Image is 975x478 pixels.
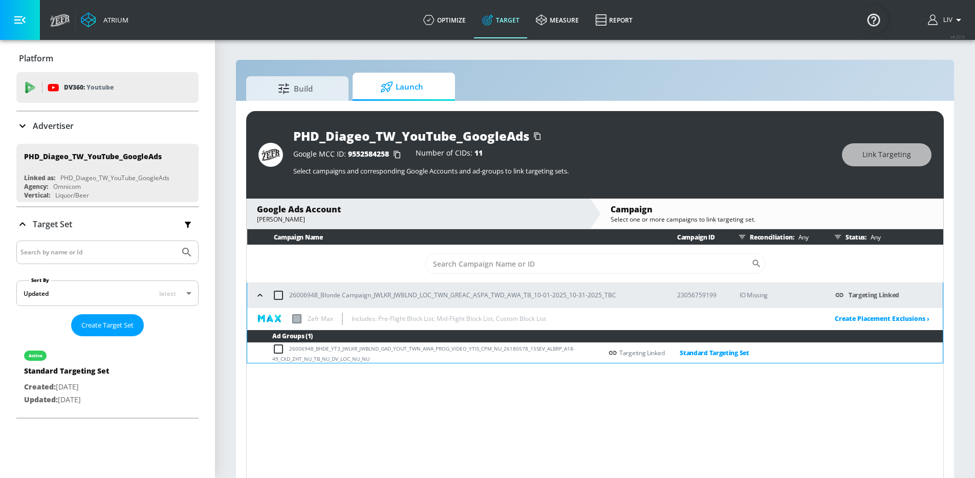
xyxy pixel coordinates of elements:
[425,253,751,274] input: Search Campaign Name or ID
[99,15,128,25] div: Atrium
[416,149,483,160] div: Number of CIDs:
[619,347,749,359] div: Targeting Linked
[611,215,933,224] div: Select one or more campaigns to link targeting set.
[24,191,50,200] div: Vertical:
[293,149,405,160] div: Google MCC ID:
[16,340,199,414] div: activeStandard Targeting SetCreated:[DATE]Updated:[DATE]
[677,290,723,300] p: 23056759199
[474,2,528,38] a: Target
[293,127,529,144] div: PHD_Diageo_TW_YouTube_GoogleAds
[247,330,943,343] th: Ad Groups (1)
[24,382,56,392] span: Created:
[289,290,616,300] p: 26006948_Blonde Campaign_JWLKR_JWBLND_LOC_TWN_GREAC_ASPA_TWD_AWA_TB_10-01-2025_10-31-2025_TBC
[664,347,749,359] a: Standard Targeting Set
[257,204,579,215] div: Google Ads Account
[425,253,765,274] div: Search CID Name or Number
[835,314,929,323] a: Create Placement Exclusions ›
[29,277,51,284] label: Sort By
[611,204,933,215] div: Campaign
[24,289,49,298] div: Updated
[794,232,809,243] p: Any
[247,343,602,363] td: 26006948_BHDE_YT3_JWLKR_JWBLND_GAD_YOUT_TWN_AWA_PROG_VIDEO_YTIS_CPM_NU_26180578_15SEV_ALBRP_A18-4...
[24,182,48,191] div: Agency:
[352,313,546,324] p: Includes: Pre-Flight Block List, Mid-Flight Block List, Custom Block List
[293,166,832,176] p: Select campaigns and corresponding Google Accounts and ad-groups to link targeting sets.
[33,219,72,230] p: Target Set
[55,191,89,200] div: Liquor/Beer
[53,182,81,191] div: Omnicom
[363,75,441,99] span: Launch
[859,5,888,34] button: Open Resource Center
[64,82,114,93] p: DV360:
[734,229,819,245] div: Reconciliation:
[16,112,199,140] div: Advertiser
[348,149,389,159] span: 9552584258
[81,319,134,331] span: Create Target Set
[740,289,819,301] p: IO Missing
[415,2,474,38] a: optimize
[16,44,199,73] div: Platform
[247,229,661,245] th: Campaign Name
[24,394,109,406] p: [DATE]
[939,16,952,24] span: login as: liv.ho@zefr.com
[661,229,723,245] th: Campaign ID
[33,120,74,132] p: Advertiser
[19,53,53,64] p: Platform
[16,336,199,418] nav: list of Target Set
[247,199,590,229] div: Google Ads Account[PERSON_NAME]
[849,291,899,299] a: Targeting Linked
[474,148,483,158] span: 11
[71,314,144,336] button: Create Target Set
[528,2,587,38] a: measure
[16,241,199,418] div: Target Set
[29,353,42,358] div: active
[20,246,176,259] input: Search by name or Id
[16,72,199,103] div: DV360: Youtube
[86,82,114,93] p: Youtube
[16,144,199,202] div: PHD_Diageo_TW_YouTube_GoogleAdsLinked as:PHD_Diageo_TW_YouTube_GoogleAdsAgency:OmnicomVertical:Li...
[587,2,641,38] a: Report
[81,12,128,28] a: Atrium
[866,232,881,243] p: Any
[950,34,965,39] span: v 4.32.0
[308,313,333,324] p: Zefr Max
[24,381,109,394] p: [DATE]
[24,173,55,182] div: Linked as:
[257,215,579,224] div: [PERSON_NAME]
[24,395,58,404] span: Updated:
[60,173,169,182] div: PHD_Diageo_TW_YouTube_GoogleAds
[159,289,176,298] span: latest
[24,151,162,161] div: PHD_Diageo_TW_YouTube_GoogleAds
[256,76,334,101] span: Build
[928,14,965,26] button: Liv
[24,366,109,381] div: Standard Targeting Set
[16,207,199,241] div: Target Set
[830,229,943,245] div: Status:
